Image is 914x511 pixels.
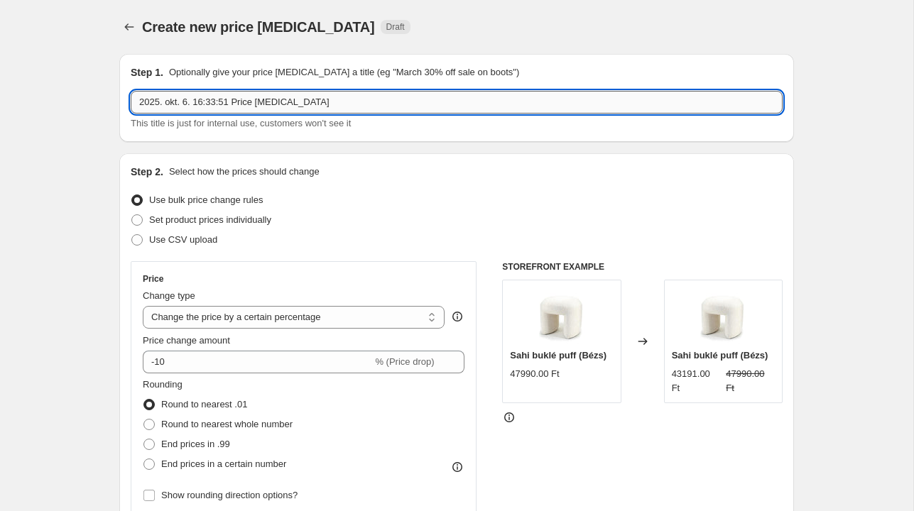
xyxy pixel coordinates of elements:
span: Rounding [143,379,183,390]
span: Set product prices individually [149,214,271,225]
img: Sahipuff_1_80x.webp [695,287,751,344]
span: End prices in a certain number [161,458,286,469]
h2: Step 2. [131,165,163,179]
span: Round to nearest .01 [161,399,247,410]
p: Select how the prices should change [169,165,320,179]
span: End prices in .99 [161,439,230,449]
h2: Step 1. [131,65,163,79]
span: Round to nearest whole number [161,419,293,429]
span: % (Price drop) [375,356,434,367]
span: Change type [143,290,195,301]
div: 43191.00 Ft [672,367,721,395]
span: Create new price [MEDICAL_DATA] [142,19,375,35]
span: Sahi buklé puff (Bézs) [672,350,768,361]
strike: 47990.00 Ft [726,367,775,395]
input: -15 [143,351,372,373]
button: Price change jobs [119,17,139,37]
span: Price change amount [143,335,230,346]
span: Draft [386,21,405,33]
div: 47990.00 Ft [510,367,559,381]
input: 30% off holiday sale [131,91,783,114]
h6: STOREFRONT EXAMPLE [502,261,783,273]
h3: Price [143,273,163,285]
span: Use CSV upload [149,234,217,245]
p: Optionally give your price [MEDICAL_DATA] a title (eg "March 30% off sale on boots") [169,65,519,79]
img: Sahipuff_1_80x.webp [533,287,590,344]
span: Show rounding direction options? [161,490,298,500]
span: Use bulk price change rules [149,194,263,205]
span: This title is just for internal use, customers won't see it [131,118,351,128]
div: help [450,309,464,324]
span: Sahi buklé puff (Bézs) [510,350,606,361]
